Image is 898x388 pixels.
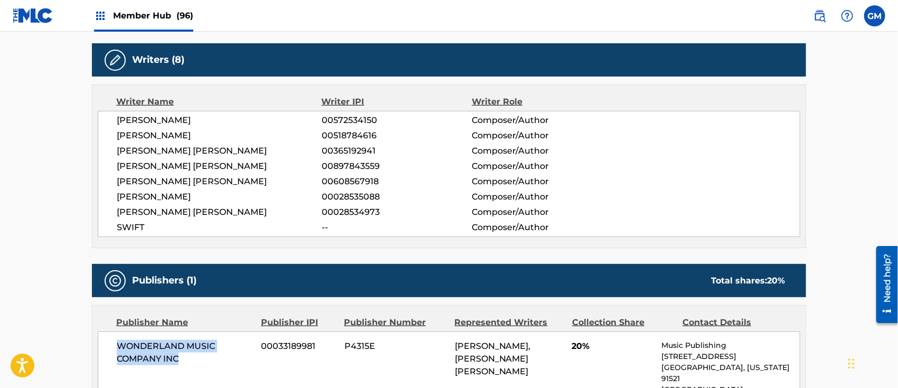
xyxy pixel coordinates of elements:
span: Composer/Author [472,206,609,219]
span: [PERSON_NAME] [PERSON_NAME] [117,175,322,188]
span: -- [322,221,472,234]
span: [PERSON_NAME] [PERSON_NAME] [117,160,322,173]
span: Composer/Author [472,160,609,173]
div: Total shares: [711,275,785,287]
span: [PERSON_NAME] [PERSON_NAME] [117,206,322,219]
span: 00897843559 [322,160,472,173]
img: MLC Logo [13,8,53,23]
div: Help [837,5,858,26]
iframe: Chat Widget [845,337,898,388]
div: Collection Share [572,316,675,329]
span: 00572534150 [322,114,472,127]
span: WONDERLAND MUSIC COMPANY INC [117,340,254,365]
span: [PERSON_NAME] [117,114,322,127]
span: 00028535088 [322,191,472,203]
h5: Publishers (1) [132,275,197,287]
img: search [813,10,826,22]
h5: Writers (8) [132,54,184,66]
img: Top Rightsholders [94,10,107,22]
p: [GEOGRAPHIC_DATA], [US_STATE] 91521 [662,362,800,384]
span: 20 % [767,276,785,286]
iframe: Resource Center [868,242,898,327]
img: Writers [109,54,121,67]
span: Composer/Author [472,145,609,157]
p: Music Publishing [662,340,800,351]
span: Composer/Author [472,114,609,127]
span: 00028534973 [322,206,472,219]
span: [PERSON_NAME], [PERSON_NAME] [PERSON_NAME] [455,341,531,376]
div: User Menu [864,5,885,26]
img: help [841,10,854,22]
span: 00365192941 [322,145,472,157]
div: Publisher IPI [261,316,336,329]
div: Contact Details [682,316,785,329]
p: [STREET_ADDRESS] [662,351,800,362]
div: Writer Role [472,96,609,108]
div: Writer IPI [322,96,472,108]
span: [PERSON_NAME] [117,191,322,203]
span: 20% [572,340,654,353]
div: Represented Writers [455,316,564,329]
span: [PERSON_NAME] [PERSON_NAME] [117,145,322,157]
span: 00608567918 [322,175,472,188]
span: Composer/Author [472,221,609,234]
span: Member Hub [113,10,193,22]
div: Drag [848,348,855,380]
div: Publisher Number [344,316,446,329]
span: P4315E [344,340,447,353]
div: Writer Name [116,96,322,108]
span: (96) [176,11,193,21]
span: [PERSON_NAME] [117,129,322,142]
span: Composer/Author [472,191,609,203]
span: SWIFT [117,221,322,234]
div: Publisher Name [116,316,253,329]
span: 00518784616 [322,129,472,142]
span: Composer/Author [472,129,609,142]
img: Publishers [109,275,121,287]
a: Public Search [809,5,830,26]
span: Composer/Author [472,175,609,188]
span: 00033189981 [261,340,336,353]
